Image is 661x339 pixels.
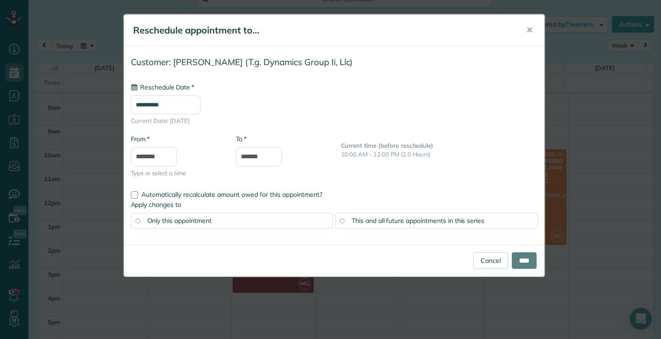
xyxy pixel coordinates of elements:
[526,25,533,35] span: ✕
[131,83,194,92] label: Reschedule Date
[340,218,344,223] input: This and all future appointments in this series
[341,150,538,159] p: 10:00 AM - 12:00 PM (2.0 Hours)
[352,217,484,225] span: This and all future appointments in this series
[133,24,513,37] h5: Reschedule appointment to...
[236,134,246,144] label: To
[131,169,222,178] span: Type or select a time
[131,200,538,209] label: Apply changes to
[131,134,150,144] label: From
[131,57,538,67] h4: Customer: [PERSON_NAME] (T.g. Dynamics Group Ii, Llc)
[135,218,140,223] input: Only this appointment
[473,252,508,269] a: Cancel
[131,117,538,125] span: Current Date: [DATE]
[141,190,322,199] span: Automatically recalculate amount owed for this appointment?
[341,142,434,149] b: Current time (before reschedule)
[147,217,212,225] span: Only this appointment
